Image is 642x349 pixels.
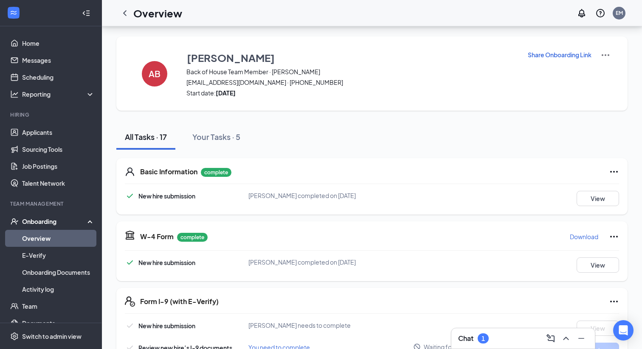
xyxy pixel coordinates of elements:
[22,230,95,247] a: Overview
[22,332,82,341] div: Switch to admin view
[577,8,587,18] svg: Notifications
[201,168,231,177] p: complete
[22,247,95,264] a: E-Verify
[125,230,135,240] svg: TaxGovernmentIcon
[22,281,95,298] a: Activity log
[10,90,19,98] svg: Analysis
[528,50,591,59] p: Share Onboarding Link
[609,232,619,242] svg: Ellipses
[149,71,160,77] h4: AB
[186,78,517,87] span: [EMAIL_ADDRESS][DOMAIN_NAME] · [PHONE_NUMBER]
[22,90,95,98] div: Reporting
[570,232,598,241] p: Download
[125,296,135,307] svg: FormI9EVerifyIcon
[569,230,599,243] button: Download
[125,191,135,201] svg: Checkmark
[609,167,619,177] svg: Ellipses
[458,334,473,343] h3: Chat
[10,332,19,341] svg: Settings
[22,298,95,315] a: Team
[133,6,182,20] h1: Overview
[125,321,135,331] svg: Checkmark
[133,50,176,97] button: AB
[22,315,95,332] a: Documents
[22,175,95,192] a: Talent Network
[561,333,571,343] svg: ChevronUp
[576,333,586,343] svg: Minimize
[22,217,87,226] div: Onboarding
[600,50,611,60] img: More Actions
[192,131,240,142] div: Your Tasks · 5
[140,232,174,241] h5: W-4 Form
[138,192,195,200] span: New hire submission
[616,9,623,17] div: EM
[577,257,619,273] button: View
[22,141,95,158] a: Sourcing Tools
[577,191,619,206] button: View
[22,264,95,281] a: Onboarding Documents
[595,8,605,18] svg: QuestionInfo
[10,200,93,207] div: Team Management
[187,50,275,65] h3: [PERSON_NAME]
[125,167,135,177] svg: User
[138,322,195,329] span: New hire submission
[22,69,95,86] a: Scheduling
[216,89,236,97] strong: [DATE]
[22,35,95,52] a: Home
[186,67,517,76] span: Back of House Team Member · [PERSON_NAME]
[186,50,517,65] button: [PERSON_NAME]
[544,332,558,345] button: ComposeMessage
[248,192,356,199] span: [PERSON_NAME] completed on [DATE]
[10,111,93,118] div: Hiring
[574,332,588,345] button: Minimize
[125,257,135,268] svg: Checkmark
[82,9,90,17] svg: Collapse
[546,333,556,343] svg: ComposeMessage
[120,8,130,18] svg: ChevronLeft
[177,233,208,242] p: complete
[248,258,356,266] span: [PERSON_NAME] completed on [DATE]
[22,158,95,175] a: Job Postings
[613,320,634,341] div: Open Intercom Messenger
[248,321,351,329] span: [PERSON_NAME] needs to complete
[609,296,619,307] svg: Ellipses
[140,167,197,176] h5: Basic Information
[481,335,485,342] div: 1
[10,217,19,226] svg: UserCheck
[9,8,18,17] svg: WorkstreamLogo
[22,124,95,141] a: Applicants
[125,131,167,142] div: All Tasks · 17
[527,50,592,59] button: Share Onboarding Link
[140,297,219,306] h5: Form I-9 (with E-Verify)
[138,259,195,266] span: New hire submission
[559,332,573,345] button: ChevronUp
[22,52,95,69] a: Messages
[577,321,619,336] button: View
[186,89,517,97] span: Start date:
